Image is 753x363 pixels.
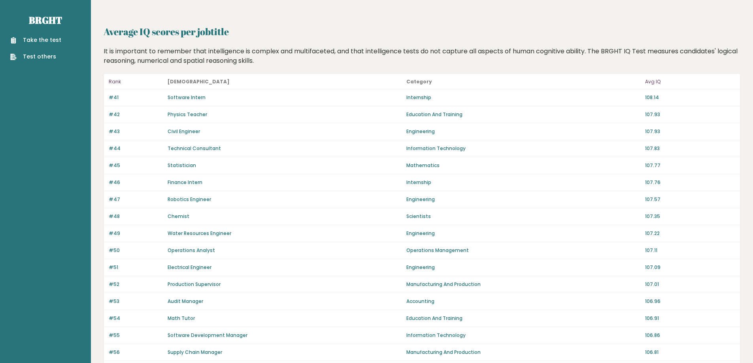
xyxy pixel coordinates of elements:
a: Chemist [168,213,189,220]
p: #44 [109,145,163,152]
p: #51 [109,264,163,271]
p: #47 [109,196,163,203]
p: 107.01 [645,281,735,288]
a: Water Resources Engineer [168,230,231,237]
a: Production Supervisor [168,281,221,288]
p: Manufacturing And Production [406,281,640,288]
p: #55 [109,332,163,339]
b: Category [406,78,432,85]
p: 107.93 [645,128,735,135]
p: #42 [109,111,163,118]
p: 106.91 [645,315,735,322]
p: #46 [109,179,163,186]
p: 107.22 [645,230,735,237]
p: Internship [406,94,640,101]
p: 108.14 [645,94,735,101]
a: Brght [29,14,62,26]
p: #48 [109,213,163,220]
a: Test others [10,53,61,61]
p: 106.96 [645,298,735,305]
p: 107.77 [645,162,735,169]
a: Supply Chain Manager [168,349,222,355]
p: #56 [109,349,163,356]
p: #45 [109,162,163,169]
p: Engineering [406,196,640,203]
p: Scientists [406,213,640,220]
p: #49 [109,230,163,237]
a: Take the test [10,36,61,44]
p: 107.76 [645,179,735,186]
p: 106.86 [645,332,735,339]
a: Technical Consultant [168,145,221,152]
p: Information Technology [406,332,640,339]
a: Robotics Engineer [168,196,211,203]
p: 106.81 [645,349,735,356]
p: Mathematics [406,162,640,169]
a: Civil Engineer [168,128,200,135]
p: 107.09 [645,264,735,271]
p: Operations Management [406,247,640,254]
p: Accounting [406,298,640,305]
b: [DEMOGRAPHIC_DATA] [168,78,230,85]
p: Engineering [406,264,640,271]
p: #53 [109,298,163,305]
a: Finance Intern [168,179,202,186]
p: #54 [109,315,163,322]
h2: Average IQ scores per jobtitle [104,24,740,39]
p: #41 [109,94,163,101]
p: Education And Training [406,111,640,118]
p: Rank [109,77,163,87]
p: 107.93 [645,111,735,118]
a: Software Intern [168,94,206,101]
a: Physics Teacher [168,111,207,118]
p: 107.35 [645,213,735,220]
p: Engineering [406,230,640,237]
a: Operations Analyst [168,247,215,254]
a: Math Tutor [168,315,195,322]
div: It is important to remember that intelligence is complex and multifaceted, and that intelligence ... [101,47,744,66]
p: 107.11 [645,247,735,254]
p: #50 [109,247,163,254]
p: Education And Training [406,315,640,322]
a: Statistician [168,162,196,169]
p: #52 [109,281,163,288]
p: 107.57 [645,196,735,203]
p: #43 [109,128,163,135]
p: Information Technology [406,145,640,152]
p: Avg IQ [645,77,735,87]
p: Manufacturing And Production [406,349,640,356]
a: Software Development Manager [168,332,247,339]
a: Electrical Engineer [168,264,211,271]
p: 107.83 [645,145,735,152]
p: Engineering [406,128,640,135]
a: Audit Manager [168,298,203,305]
p: Internship [406,179,640,186]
